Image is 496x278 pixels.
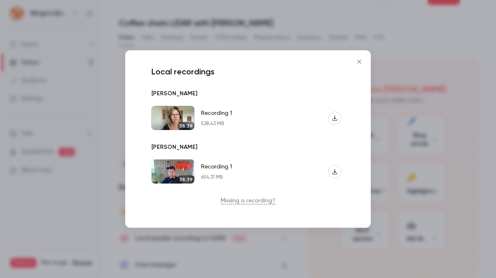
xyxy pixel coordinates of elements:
[148,197,348,205] p: Missing a recording?
[351,54,367,70] button: Close
[148,67,348,76] p: Local recordings
[201,174,232,181] div: 654.31 MB
[151,143,197,151] p: [PERSON_NAME]
[201,109,232,117] div: Recording 1
[201,163,232,171] div: Recording 1
[151,159,194,184] img: André
[178,175,194,184] div: 38:39
[178,122,194,130] div: 38:39
[151,106,194,130] img: Emily Loosli
[201,120,232,127] div: 528.43 MB
[151,90,197,98] p: [PERSON_NAME]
